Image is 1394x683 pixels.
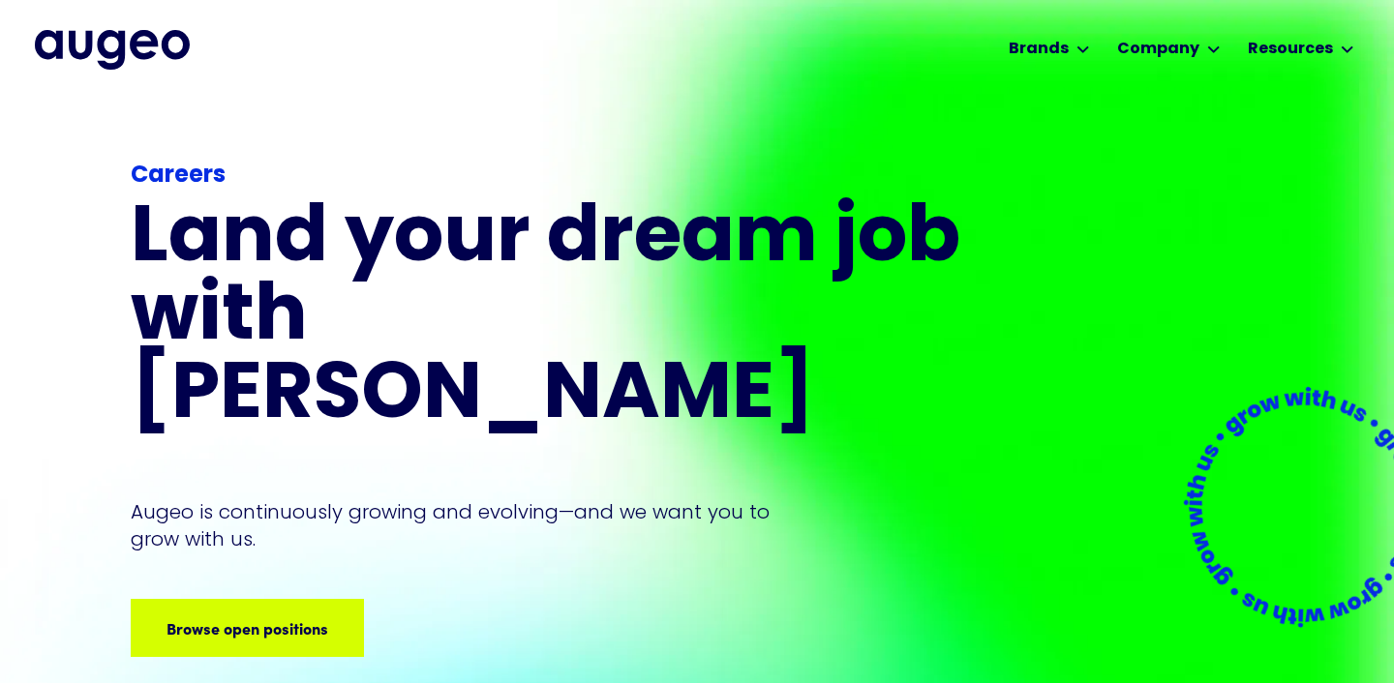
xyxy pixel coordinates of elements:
[35,30,190,69] img: Augeo's full logo in midnight blue.
[1248,38,1333,61] div: Resources
[1009,38,1069,61] div: Brands
[35,30,190,69] a: home
[131,164,226,188] strong: Careers
[131,498,797,552] p: Augeo is continuously growing and evolving—and we want you to grow with us.
[131,201,967,436] h1: Land your dream job﻿ with [PERSON_NAME]
[1117,38,1199,61] div: Company
[131,599,364,657] a: Browse open positions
